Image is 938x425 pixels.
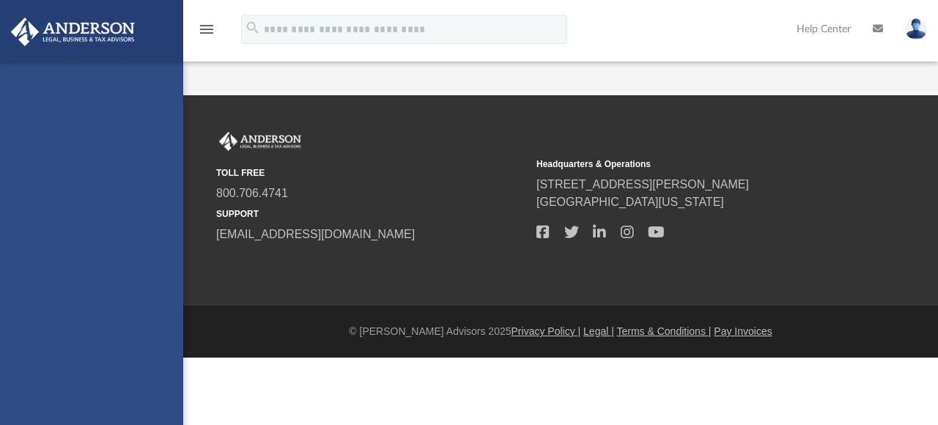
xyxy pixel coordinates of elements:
[183,324,938,339] div: © [PERSON_NAME] Advisors 2025
[245,20,261,36] i: search
[198,28,215,38] a: menu
[216,166,526,180] small: TOLL FREE
[216,132,304,151] img: Anderson Advisors Platinum Portal
[198,21,215,38] i: menu
[905,18,927,40] img: User Pic
[617,325,712,337] a: Terms & Conditions |
[536,178,749,191] a: [STREET_ADDRESS][PERSON_NAME]
[536,196,724,208] a: [GEOGRAPHIC_DATA][US_STATE]
[536,158,846,171] small: Headquarters & Operations
[714,325,772,337] a: Pay Invoices
[216,187,288,199] a: 800.706.4741
[583,325,614,337] a: Legal |
[512,325,581,337] a: Privacy Policy |
[216,228,415,240] a: [EMAIL_ADDRESS][DOMAIN_NAME]
[216,207,526,221] small: SUPPORT
[7,18,139,46] img: Anderson Advisors Platinum Portal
